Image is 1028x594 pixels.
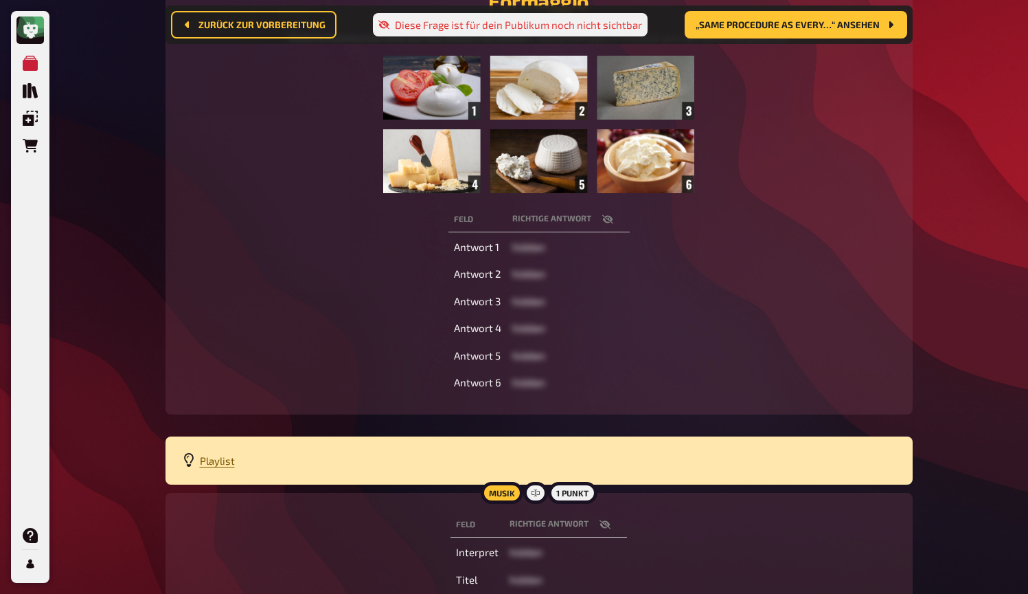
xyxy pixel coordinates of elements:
[450,540,504,565] td: Interpret
[198,20,325,30] span: Zurück zur Vorbereitung
[383,56,694,193] img: image
[448,207,507,232] th: Feld
[450,568,504,593] td: Titel
[200,454,235,467] a: Playlist
[512,322,545,334] span: hidden
[696,20,880,30] span: „Same Procedure as every…“ ansehen
[512,295,545,307] span: hidden
[504,512,627,538] th: Richtige Antwort
[512,241,545,253] span: hidden
[685,11,907,38] button: „Same Procedure as every…“ ansehen
[448,262,507,287] td: Antwort 2
[510,546,542,558] span: hidden
[507,207,630,232] th: Richtige Antwort
[448,235,507,260] td: Antwort 1
[512,376,545,388] span: hidden
[448,316,507,341] td: Antwort 4
[510,573,542,586] span: hidden
[480,482,523,504] div: Musik
[448,371,507,395] td: Antwort 6
[448,344,507,368] td: Antwort 5
[512,267,545,280] span: hidden
[548,482,597,504] div: 1 Punkt
[512,349,545,362] span: hidden
[450,512,504,538] th: Feld
[373,13,648,36] div: Diese Frage ist für dein Publikum noch nicht sichtbar
[448,289,507,314] td: Antwort 3
[171,11,336,38] button: Zurück zur Vorbereitung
